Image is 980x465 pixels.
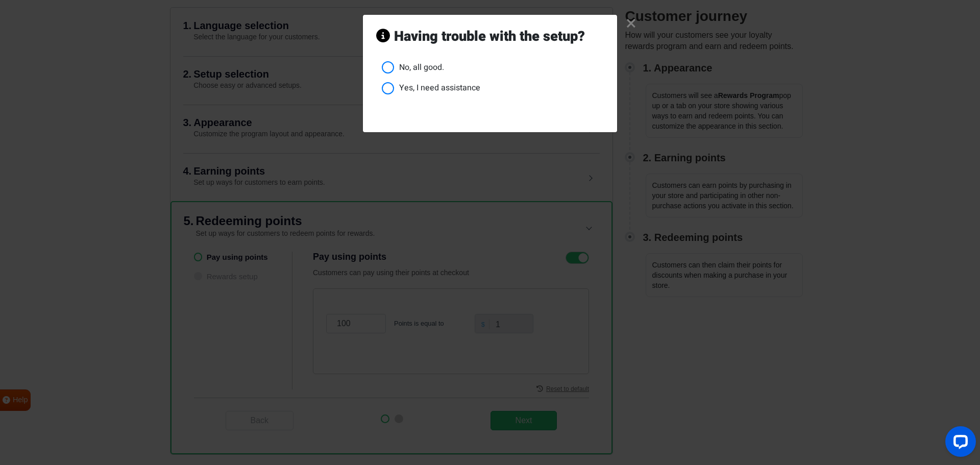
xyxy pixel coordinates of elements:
iframe: LiveChat chat widget [937,422,980,465]
a: × [626,19,636,29]
li: No, all good. [382,61,604,74]
li: Yes, I need assistance [382,82,604,94]
strong: Having trouble with the setup? [394,28,585,45]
